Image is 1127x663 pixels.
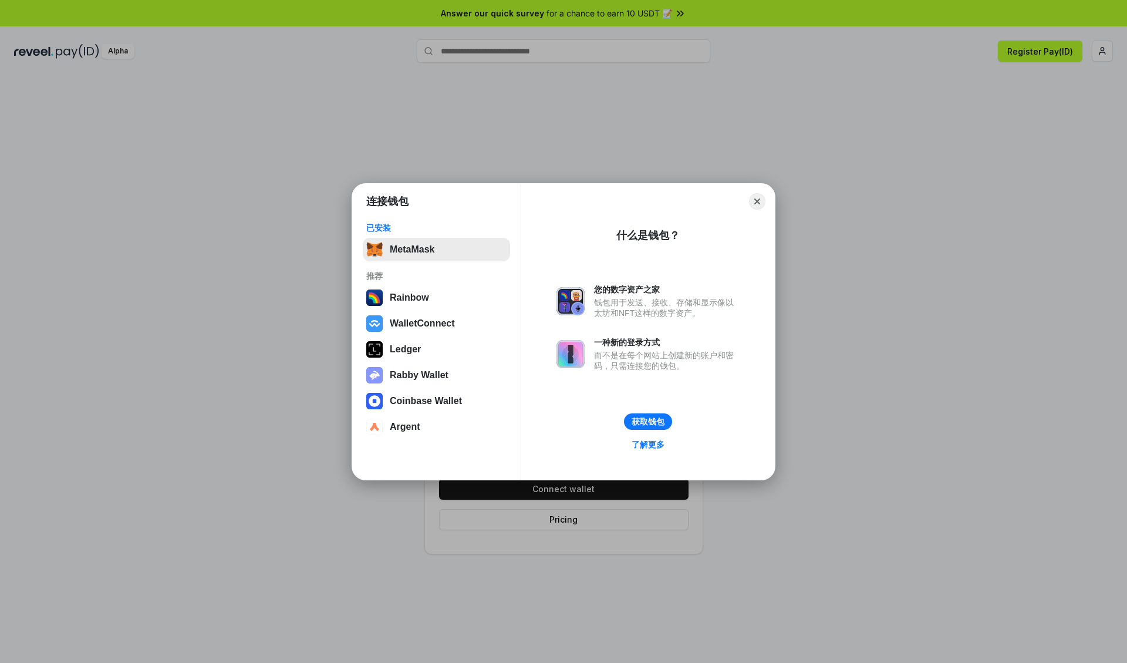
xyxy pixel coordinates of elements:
[366,341,383,358] img: svg+xml,%3Csvg%20xmlns%3D%22http%3A%2F%2Fwww.w3.org%2F2000%2Fsvg%22%20width%3D%2228%22%20height%3...
[366,271,507,281] div: 推荐
[624,413,672,430] button: 获取钱包
[749,193,765,210] button: Close
[363,389,510,413] button: Coinbase Wallet
[363,312,510,335] button: WalletConnect
[363,364,510,387] button: Rabby Wallet
[363,238,510,261] button: MetaMask
[390,244,434,255] div: MetaMask
[594,297,740,318] div: 钱包用于发送、接收、存储和显示像以太坊和NFT这样的数字资产。
[366,290,383,306] img: svg+xml,%3Csvg%20width%3D%22120%22%20height%3D%22120%22%20viewBox%3D%220%200%20120%20120%22%20fil...
[366,315,383,332] img: svg+xml,%3Csvg%20width%3D%2228%22%20height%3D%2228%22%20viewBox%3D%220%200%2028%2028%22%20fill%3D...
[594,337,740,348] div: 一种新的登录方式
[625,437,672,452] a: 了解更多
[390,396,462,406] div: Coinbase Wallet
[366,393,383,409] img: svg+xml,%3Csvg%20width%3D%2228%22%20height%3D%2228%22%20viewBox%3D%220%200%2028%2028%22%20fill%3D...
[366,367,383,383] img: svg+xml,%3Csvg%20xmlns%3D%22http%3A%2F%2Fwww.w3.org%2F2000%2Fsvg%22%20fill%3D%22none%22%20viewBox...
[594,350,740,371] div: 而不是在每个网站上创建新的账户和密码，只需连接您的钱包。
[366,419,383,435] img: svg+xml,%3Csvg%20width%3D%2228%22%20height%3D%2228%22%20viewBox%3D%220%200%2028%2028%22%20fill%3D...
[366,223,507,233] div: 已安装
[616,228,680,243] div: 什么是钱包？
[390,370,448,381] div: Rabby Wallet
[556,287,585,315] img: svg+xml,%3Csvg%20xmlns%3D%22http%3A%2F%2Fwww.w3.org%2F2000%2Fsvg%22%20fill%3D%22none%22%20viewBox...
[366,241,383,258] img: svg+xml,%3Csvg%20fill%3D%22none%22%20height%3D%2233%22%20viewBox%3D%220%200%2035%2033%22%20width%...
[390,422,420,432] div: Argent
[366,194,409,208] h1: 连接钱包
[390,318,455,329] div: WalletConnect
[363,338,510,361] button: Ledger
[594,284,740,295] div: 您的数字资产之家
[556,340,585,368] img: svg+xml,%3Csvg%20xmlns%3D%22http%3A%2F%2Fwww.w3.org%2F2000%2Fsvg%22%20fill%3D%22none%22%20viewBox...
[390,292,429,303] div: Rainbow
[632,416,664,427] div: 获取钱包
[363,415,510,439] button: Argent
[390,344,421,355] div: Ledger
[363,286,510,309] button: Rainbow
[632,439,664,450] div: 了解更多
